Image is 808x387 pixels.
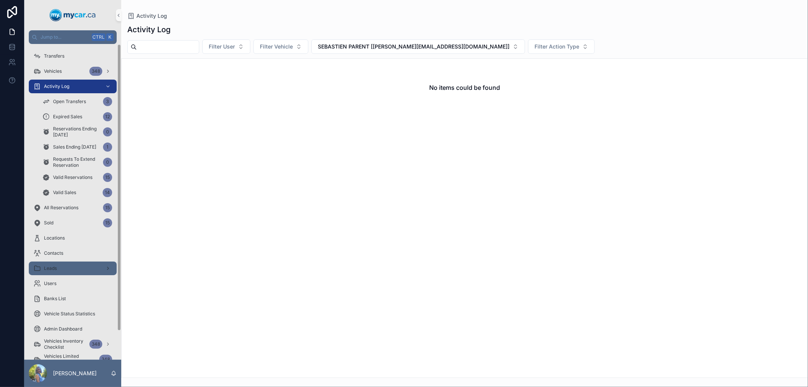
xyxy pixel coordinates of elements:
span: Contacts [44,250,63,256]
a: Open Transfers3 [38,95,117,108]
h2: No items could be found [429,83,500,92]
a: Valid Reservations15 [38,171,117,184]
a: Locations [29,231,117,245]
a: All Reservations15 [29,201,117,215]
a: Vehicle Status Statistics [29,307,117,321]
button: Select Button [253,39,308,54]
a: Expired Sales12 [38,110,117,124]
div: 3 [103,97,112,106]
p: [PERSON_NAME] [53,370,97,377]
span: Users [44,280,56,287]
button: Select Button [528,39,595,54]
span: Sold [44,220,53,226]
span: Vehicles [44,68,62,74]
div: 0 [103,127,112,136]
a: Activity Log [127,12,167,20]
div: 15 [103,203,112,212]
span: Transfers [44,53,64,59]
span: Leads [44,265,57,271]
span: Banks List [44,296,66,302]
span: K [107,34,113,40]
span: Filter User [209,43,235,50]
span: Vehicle Status Statistics [44,311,95,317]
span: Requests To Extend Reservation [53,156,100,168]
img: App logo [50,9,96,21]
div: 348 [89,67,102,76]
span: Sales Ending [DATE] [53,144,96,150]
div: 15 [103,173,112,182]
a: Activity Log [29,80,117,93]
span: Activity Log [44,83,69,89]
div: 14 [103,188,112,197]
a: Valid Sales14 [38,186,117,199]
a: Banks List [29,292,117,306]
a: Sales Ending [DATE]1 [38,140,117,154]
span: Ctrl [92,33,105,41]
button: Jump to...CtrlK [29,30,117,44]
a: Leads [29,262,117,275]
span: All Reservations [44,205,78,211]
span: Vehicles Limited Inventory [44,353,96,365]
span: Locations [44,235,65,241]
a: Vehicles Inventory Checklist348 [29,337,117,351]
button: Select Button [311,39,525,54]
div: scrollable content [24,44,121,360]
span: Valid Reservations [53,174,92,180]
a: Transfers [29,49,117,63]
a: Vehicles Limited Inventory348 [29,353,117,366]
span: Open Transfers [53,99,86,105]
button: Select Button [202,39,250,54]
span: Filter Action Type [534,43,579,50]
div: 0 [103,158,112,167]
a: Sold15 [29,216,117,230]
div: 12 [103,112,112,121]
span: SEBASTIEN PARENT [[PERSON_NAME][EMAIL_ADDRESS][DOMAIN_NAME]] [318,43,509,50]
a: Requests To Extend Reservation0 [38,155,117,169]
span: Admin Dashboard [44,326,82,332]
span: Reservations Ending [DATE] [53,126,100,138]
a: Contacts [29,246,117,260]
span: Vehicles Inventory Checklist [44,338,86,350]
div: 15 [103,218,112,227]
span: Valid Sales [53,190,76,196]
h1: Activity Log [127,24,170,35]
a: Users [29,277,117,290]
span: Activity Log [136,12,167,20]
a: Admin Dashboard [29,322,117,336]
div: 348 [89,340,102,349]
div: 348 [99,355,112,364]
a: Vehicles348 [29,64,117,78]
span: Filter Vehicle [260,43,293,50]
span: Jump to... [41,34,89,40]
a: Reservations Ending [DATE]0 [38,125,117,139]
span: Expired Sales [53,114,82,120]
div: 1 [103,143,112,152]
